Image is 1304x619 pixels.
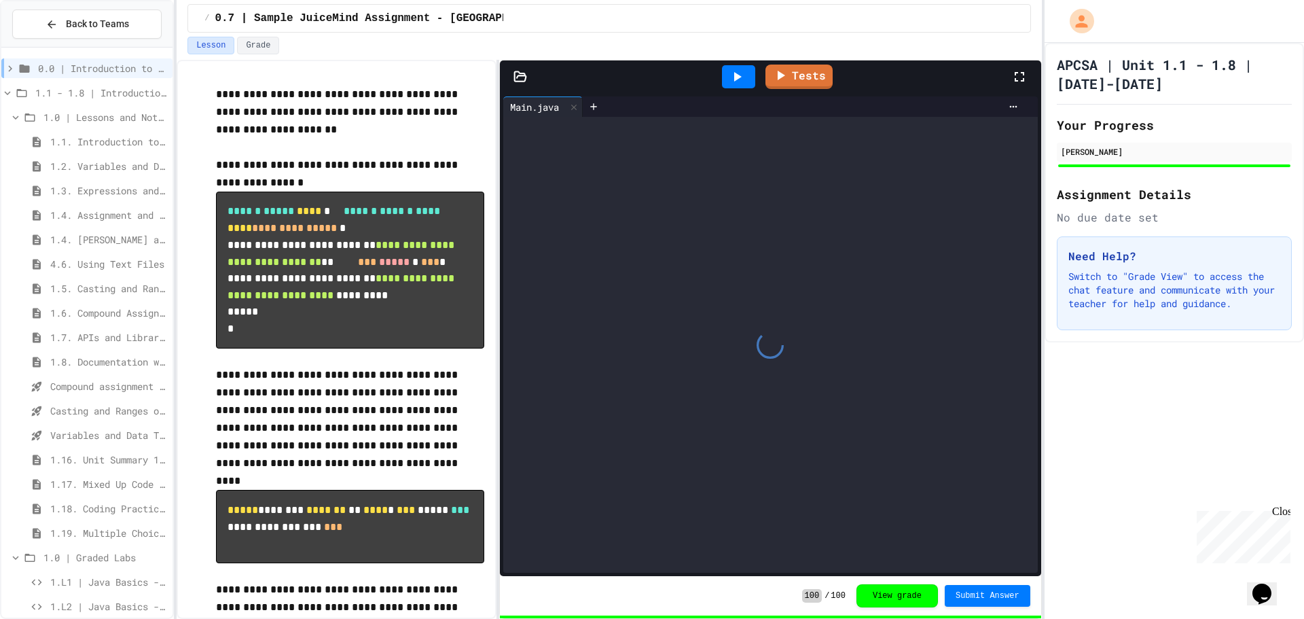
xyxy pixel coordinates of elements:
[43,110,167,124] span: 1.0 | Lessons and Notes
[1247,565,1290,605] iframe: chat widget
[50,477,167,491] span: 1.17. Mixed Up Code Practice 1.1-1.6
[1057,185,1292,204] h2: Assignment Details
[1061,145,1288,158] div: [PERSON_NAME]
[237,37,279,54] button: Grade
[50,257,167,271] span: 4.6. Using Text Files
[50,355,167,369] span: 1.8. Documentation with Comments and Preconditions
[5,5,94,86] div: Chat with us now!Close
[945,585,1030,607] button: Submit Answer
[38,61,167,75] span: 0.0 | Introduction to APCSA
[1191,506,1290,563] iframe: chat widget
[1068,270,1280,311] p: Switch to "Grade View" to access the chat feature and communicate with your teacher for help and ...
[35,86,167,100] span: 1.1 - 1.8 | Introduction to Java
[50,453,167,467] span: 1.16. Unit Summary 1a (1.1-1.6)
[50,428,167,442] span: Variables and Data Types - Quiz
[50,306,167,320] span: 1.6. Compound Assignment Operators
[50,501,167,516] span: 1.18. Coding Practice 1a (1.1-1.6)
[187,37,234,54] button: Lesson
[50,183,167,198] span: 1.3. Expressions and Output [New]
[50,575,167,589] span: 1.L1 | Java Basics - Fish Lab
[1055,5,1098,37] div: My Account
[831,590,846,601] span: 100
[1057,55,1292,93] h1: APCSA | Unit 1.1 - 1.8 | [DATE]-[DATE]
[825,590,829,601] span: /
[50,208,167,222] span: 1.4. Assignment and Input
[66,17,129,31] span: Back to Teams
[50,526,167,540] span: 1.19. Multiple Choice Exercises for Unit 1a (1.1-1.6)
[503,96,583,117] div: Main.java
[204,13,209,24] span: /
[12,10,162,39] button: Back to Teams
[50,232,167,247] span: 1.4. [PERSON_NAME] and User Input
[50,159,167,173] span: 1.2. Variables and Data Types
[856,584,938,607] button: View grade
[50,599,167,614] span: 1.L2 | Java Basics - Paragraphs Lab
[1057,116,1292,135] h2: Your Progress
[503,100,566,114] div: Main.java
[50,281,167,296] span: 1.5. Casting and Ranges of Values
[765,65,833,89] a: Tests
[50,379,167,393] span: Compound assignment operators - Quiz
[1057,209,1292,226] div: No due date set
[43,550,167,565] span: 1.0 | Graded Labs
[1068,248,1280,264] h3: Need Help?
[215,10,560,26] span: 0.7 | Sample JuiceMind Assignment - [GEOGRAPHIC_DATA]
[802,589,822,603] span: 100
[50,330,167,344] span: 1.7. APIs and Libraries
[50,135,167,149] span: 1.1. Introduction to Algorithms, Programming, and Compilers
[956,590,1019,601] span: Submit Answer
[50,404,167,418] span: Casting and Ranges of variables - Quiz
